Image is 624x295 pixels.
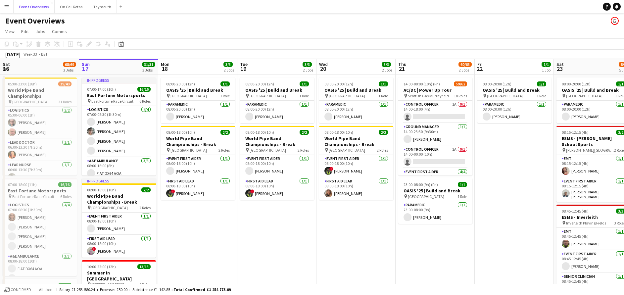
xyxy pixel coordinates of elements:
div: 08:00-18:00 (10h)2/2World Pipe Band Championships - Break [GEOGRAPHIC_DATA]2 RolesEvent First Aid... [319,126,393,200]
span: Edit [21,28,29,34]
span: 07:00-17:00 (10h) [87,87,116,92]
app-user-avatar: Operations Team [611,17,619,25]
span: ! [250,189,254,193]
span: 3/3 [382,62,391,67]
div: 2 Jobs [382,68,392,73]
app-card-role: Paramedic1/123:00-08:00 (9h)[PERSON_NAME] [398,201,472,224]
button: Taymouth [88,0,117,13]
span: 60/63 [458,62,472,67]
app-card-role: Event First Aider1/108:00-18:00 (10h)[PERSON_NAME] [82,213,156,235]
h3: World Pipe Band Championships - Break [319,135,393,147]
span: 08:45-12:45 (4h) [562,209,589,214]
span: 10:00-01:00 (15h) (Sun) [8,283,47,288]
span: 08:00-18:00 (10h) [324,130,353,135]
span: 21 [397,65,407,73]
span: 16/16 [137,87,151,92]
span: [GEOGRAPHIC_DATA] [329,93,365,98]
div: In progress [82,77,156,83]
span: 07:00-18:00 (11h) [8,182,37,187]
span: 14:00-00:00 (10h) (Fri) [404,81,440,86]
app-job-card: 08:00-20:00 (12h)1/1OASIS '25 | Build and Break [GEOGRAPHIC_DATA]1 RoleParamedic1/108:00-20:00 (1... [319,77,393,123]
span: Thu [398,61,407,67]
app-card-role: Paramedic1/108:00-20:00 (12h)[PERSON_NAME] [161,101,235,123]
app-card-role: Event First Aider1/108:00-18:00 (10h)![PERSON_NAME] [319,155,393,177]
app-job-card: 08:00-20:00 (12h)1/1OASIS '25 | Build and Break [GEOGRAPHIC_DATA]1 RoleParamedic1/108:00-20:00 (1... [477,77,552,123]
app-card-role: Lead Nurse1/106:00-13:30 (7h30m)[PERSON_NAME] [3,161,77,184]
button: On Call Rotas [55,0,88,13]
span: View [5,28,15,34]
span: 16/16 [58,182,72,187]
span: 21 Roles [58,99,72,104]
span: 17 [81,65,90,73]
app-card-role: Paramedic1/108:00-20:00 (12h)[PERSON_NAME] [319,101,393,123]
span: 1/1 [379,81,388,86]
app-card-role: First Aid Lead1/108:00-18:00 (10h)![PERSON_NAME] [240,177,314,200]
span: [GEOGRAPHIC_DATA] [170,93,207,98]
app-card-role: Control Officer1A0/114:00-18:00 (4h) [398,101,472,123]
h3: World Pipe Band Championships - Break [240,135,314,147]
h1: Event Overviews [5,16,65,26]
h3: World Pipe Band Championships - Break [82,193,156,205]
app-card-role: Ground Manager1/114:00-23:30 (9h30m)[PERSON_NAME] [398,123,472,146]
span: [GEOGRAPHIC_DATA] [566,93,602,98]
a: Jobs [33,27,48,36]
span: East Fortune Race Circuit [91,99,133,104]
div: Salary £1 253 580.24 + Expenses £50.00 + Subsistence £1 142.85 = [59,287,231,292]
span: 3/3 [303,62,312,67]
span: 3/3 [223,62,233,67]
span: 1/1 [458,182,467,187]
div: 08:00-18:00 (10h)2/2World Pipe Band Championships - Break [GEOGRAPHIC_DATA]2 RolesEvent First Aid... [240,126,314,200]
span: [GEOGRAPHIC_DATA] [170,148,207,153]
span: 31/31 [142,62,155,67]
span: Inverleith Playing Fields [566,221,606,225]
span: Tue [240,61,248,67]
app-job-card: In progress08:00-18:00 (10h)2/2World Pipe Band Championships - Break [GEOGRAPHIC_DATA]2 RolesEven... [82,178,156,258]
span: Scottish Gas Murrayfield [408,93,449,98]
span: 08:00-20:00 (12h) [483,81,511,86]
span: 2 Roles [298,148,309,153]
span: 08:00-18:00 (10h) [245,130,274,135]
span: 08:15-12:15 (4h) [562,130,589,135]
span: 1 Role [299,93,309,98]
span: Fri [477,61,483,67]
span: 6 Roles [139,99,151,104]
div: In progress07:00-17:00 (10h)16/16East Fortune Motorsports East Fortune Race Circuit6 RolesLogisti... [82,77,156,175]
app-card-role: First Aid Lead1/108:00-18:00 (10h)![PERSON_NAME] [82,235,156,258]
span: 08:00-20:00 (12h) [245,81,274,86]
span: 2/2 [141,187,151,192]
app-card-role: Logistics4/407:00-08:30 (1h30m)[PERSON_NAME][PERSON_NAME][PERSON_NAME][PERSON_NAME] [82,106,156,157]
div: 2 Jobs [303,68,313,73]
app-card-role: Logistics2/205:00-06:00 (1h)[PERSON_NAME][PERSON_NAME] [3,107,77,139]
span: 2/2 [300,130,309,135]
span: 2/2 [220,130,230,135]
span: 05:00-23:00 (18h) [8,81,37,86]
app-card-role: First Aid Lead1/108:00-18:00 (10h)![PERSON_NAME] [161,177,235,200]
span: 6 Roles [60,194,72,199]
a: View [3,27,17,36]
app-job-card: 23:00-08:00 (9h) (Fri)1/1OASIS '25 | Build and Break [GEOGRAPHIC_DATA]1 RoleParamedic1/123:00-08:... [398,178,472,224]
app-job-card: 08:00-20:00 (12h)1/1OASIS '25 | Build and Break [GEOGRAPHIC_DATA]1 RoleParamedic1/108:00-20:00 (1... [240,77,314,123]
span: [GEOGRAPHIC_DATA] [250,148,286,153]
div: 2 Jobs [224,68,234,73]
span: 1 Role [220,93,230,98]
div: BST [41,52,48,57]
app-card-role: Paramedic1/108:00-20:00 (12h)[PERSON_NAME] [477,101,552,123]
span: Jobs [35,28,45,34]
span: 18 [160,65,169,73]
span: ! [92,247,96,251]
span: 10:00-22:00 (12h) [87,264,116,269]
div: 14:00-00:00 (10h) (Fri)59/62AC/DC | Power Up Tour Scottish Gas Murrayfield18 RolesControl Officer... [398,77,472,175]
app-job-card: 07:00-18:00 (11h)16/16East Fortune Motorsports East Fortune Race Circuit6 RolesLogistics4/407:00-... [3,178,77,276]
span: Sat [3,61,10,67]
span: [GEOGRAPHIC_DATA] [329,148,365,153]
app-card-role: Event First Aider4/414:00-00:00 (10h) [398,168,472,220]
app-card-role: First Aid Lead1/108:00-18:00 (10h)[PERSON_NAME] [319,177,393,200]
span: 23:00-08:00 (9h) (Fri) [404,182,438,187]
div: [DATE] [5,51,21,58]
span: 1 Role [457,194,467,199]
app-job-card: 08:00-20:00 (12h)1/1OASIS '25 | Build and Break [GEOGRAPHIC_DATA]1 RoleParamedic1/108:00-20:00 (1... [161,77,235,123]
